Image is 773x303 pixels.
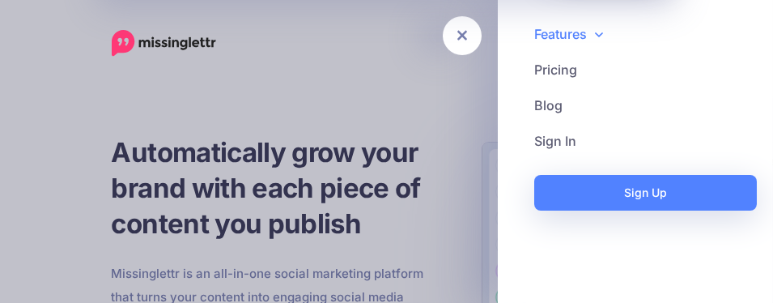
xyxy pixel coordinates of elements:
[443,16,482,55] a: Close Nav
[514,87,757,123] a: Blog
[514,123,757,159] a: Sign In
[112,29,216,56] a: Home
[514,52,757,87] a: Pricing
[534,175,757,211] a: Sign Up
[514,16,757,52] a: Features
